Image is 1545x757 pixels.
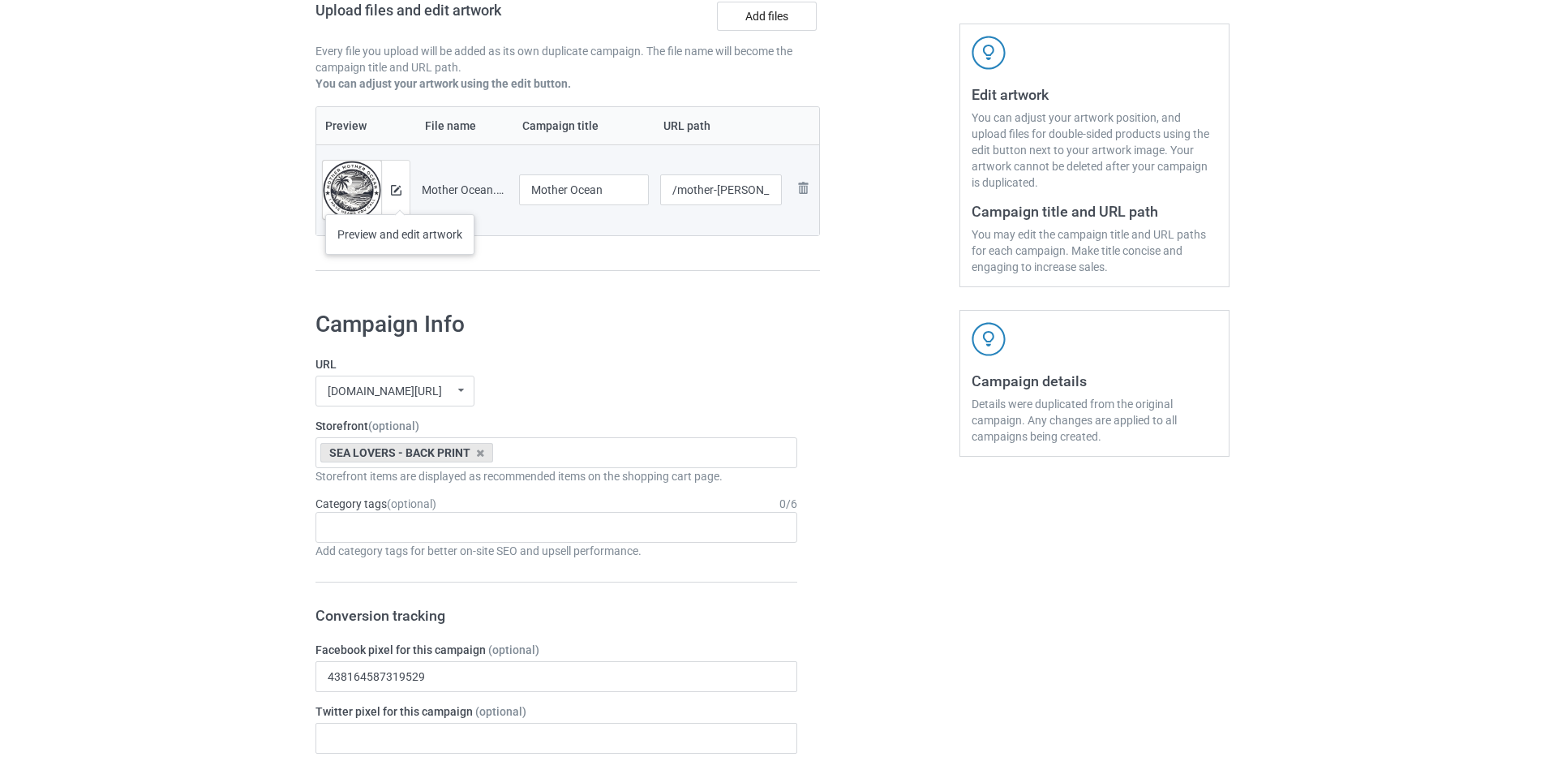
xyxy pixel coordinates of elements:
img: svg+xml;base64,PD94bWwgdmVyc2lvbj0iMS4wIiBlbmNvZGluZz0iVVRGLTgiPz4KPHN2ZyB3aWR0aD0iNDJweCIgaGVpZ2... [972,36,1006,70]
h3: Edit artwork [972,85,1217,104]
img: original.png [323,161,381,219]
span: (optional) [488,643,539,656]
label: Add files [717,2,817,31]
img: svg+xml;base64,PD94bWwgdmVyc2lvbj0iMS4wIiBlbmNvZGluZz0iVVRGLTgiPz4KPHN2ZyB3aWR0aD0iMjhweCIgaGVpZ2... [793,178,813,198]
label: Category tags [315,496,436,512]
h3: Campaign details [972,372,1217,390]
div: You can adjust your artwork position, and upload files for double-sided products using the edit b... [972,110,1217,191]
img: svg+xml;base64,PD94bWwgdmVyc2lvbj0iMS4wIiBlbmNvZGluZz0iVVRGLTgiPz4KPHN2ZyB3aWR0aD0iNDJweCIgaGVpZ2... [972,322,1006,356]
label: Facebook pixel for this campaign [315,642,797,658]
div: 0 / 6 [779,496,797,512]
label: URL [315,356,797,372]
b: You can adjust your artwork using the edit button. [315,77,571,90]
div: Storefront items are displayed as recommended items on the shopping cart page. [315,468,797,484]
th: Campaign title [513,107,654,144]
span: (optional) [475,705,526,718]
div: SEA LOVERS - BACK PRINT [320,443,493,462]
h2: Upload files and edit artwork [315,2,618,32]
th: URL path [654,107,788,144]
div: Preview and edit artwork [325,214,474,255]
img: svg+xml;base64,PD94bWwgdmVyc2lvbj0iMS4wIiBlbmNvZGluZz0iVVRGLTgiPz4KPHN2ZyB3aWR0aD0iMTRweCIgaGVpZ2... [391,185,401,196]
span: (optional) [387,497,436,510]
h3: Conversion tracking [315,606,797,625]
label: Storefront [315,418,797,434]
div: You may edit the campaign title and URL paths for each campaign. Make title concise and engaging ... [972,226,1217,275]
span: (optional) [368,419,419,432]
div: Add category tags for better on-site SEO and upsell performance. [315,543,797,559]
h1: Campaign Info [315,310,797,339]
th: Preview [316,107,416,144]
p: Every file you upload will be added as its own duplicate campaign. The file name will become the ... [315,43,820,75]
div: Details were duplicated from the original campaign. Any changes are applied to all campaigns bein... [972,396,1217,445]
th: File name [416,107,513,144]
div: Mother Ocean.png [422,182,508,198]
div: [DOMAIN_NAME][URL] [328,385,442,397]
label: Twitter pixel for this campaign [315,703,797,720]
h3: Campaign title and URL path [972,202,1217,221]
